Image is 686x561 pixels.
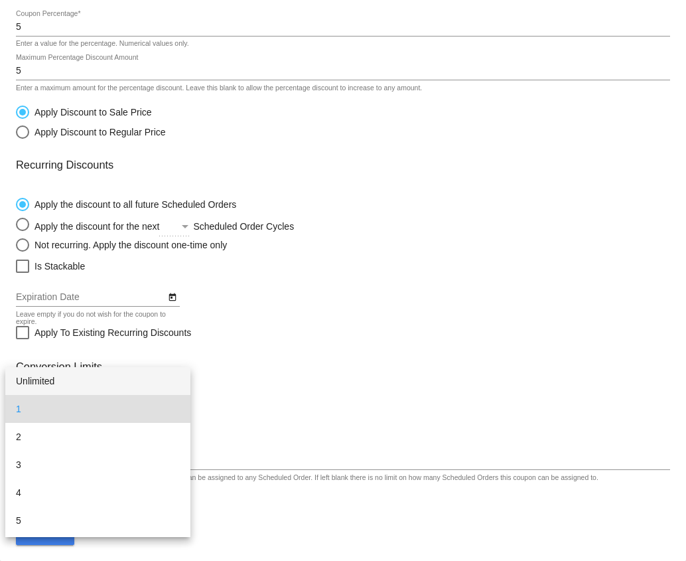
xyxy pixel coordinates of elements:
[16,451,180,479] span: 3
[16,367,180,395] span: Unlimited
[16,395,180,423] span: 1
[16,423,180,451] span: 2
[16,479,180,507] span: 4
[16,507,180,534] span: 5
